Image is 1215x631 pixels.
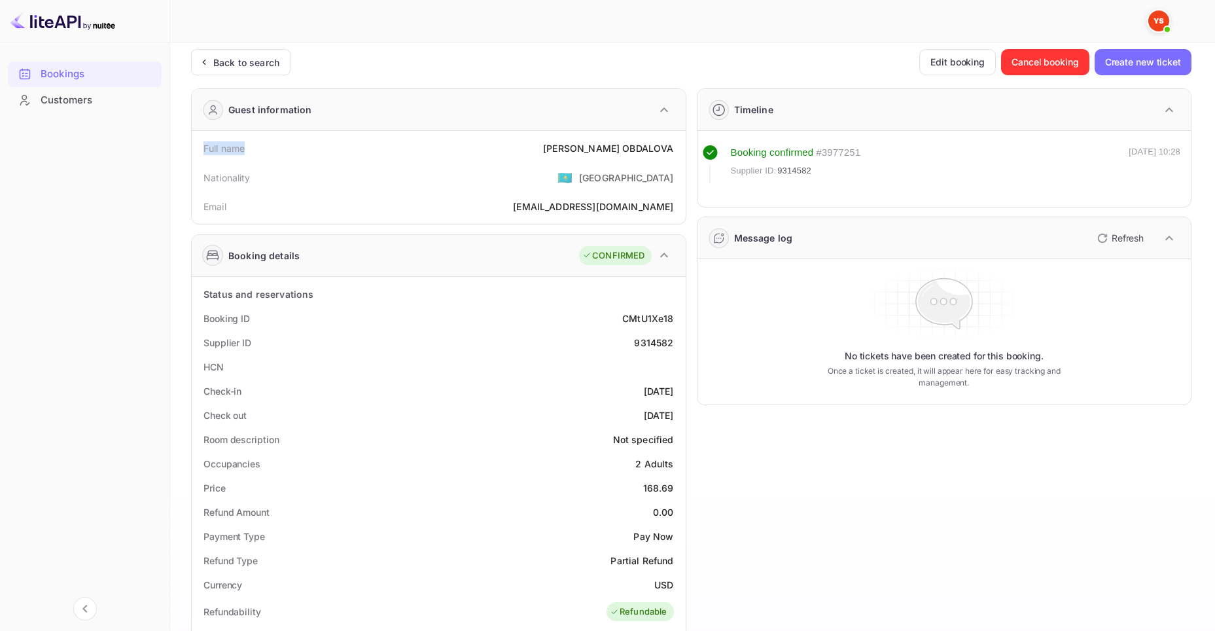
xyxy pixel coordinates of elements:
a: Customers [8,88,162,112]
div: HCN [203,360,224,374]
div: Check-in [203,384,241,398]
div: Refundable [610,605,667,619]
div: Payment Type [203,530,265,543]
div: # 3977251 [816,145,860,160]
div: Currency [203,578,242,592]
div: Message log [734,231,793,245]
div: Back to search [213,56,279,69]
button: Edit booking [919,49,996,75]
div: Pay Now [633,530,673,543]
div: [DATE] [644,384,674,398]
p: Refresh [1112,231,1144,245]
a: Bookings [8,62,162,86]
div: Check out [203,408,247,422]
div: Bookings [8,62,162,87]
div: Customers [41,93,155,108]
div: Customers [8,88,162,113]
div: Status and reservations [203,287,313,301]
div: Room description [203,433,279,446]
div: Booking details [228,249,300,262]
button: Cancel booking [1001,49,1089,75]
span: Supplier ID: [731,164,777,177]
span: United States [557,166,572,189]
div: USD [654,578,673,592]
div: Email [203,200,226,213]
div: Timeline [734,103,773,117]
div: Refundability [203,605,261,619]
div: Partial Refund [610,554,673,568]
div: Refund Type [203,554,258,568]
div: Guest information [228,103,312,117]
div: Bookings [41,67,155,82]
div: [DATE] 10:28 [1129,145,1180,183]
div: [PERSON_NAME] OBDALOVA [543,141,673,155]
div: Booking confirmed [731,145,814,160]
div: [GEOGRAPHIC_DATA] [579,171,674,185]
div: Booking ID [203,312,250,325]
div: 0.00 [653,505,674,519]
button: Refresh [1089,228,1149,249]
div: Occupancies [203,457,260,471]
button: Create new ticket [1095,49,1191,75]
div: 2 Adults [635,457,673,471]
div: CONFIRMED [582,249,644,262]
img: LiteAPI logo [10,10,115,31]
p: No tickets have been created for this booking. [845,350,1044,363]
button: Collapse navigation [73,597,97,621]
div: Nationality [203,171,251,185]
div: Price [203,481,226,495]
div: Supplier ID [203,336,251,350]
div: CMtU1Xe18 [622,312,673,325]
div: Not specified [613,433,674,446]
div: Full name [203,141,245,155]
p: Once a ticket is created, it will appear here for easy tracking and management. [811,365,1077,389]
div: 168.69 [643,481,674,495]
div: Refund Amount [203,505,270,519]
div: [EMAIL_ADDRESS][DOMAIN_NAME] [513,200,673,213]
div: [DATE] [644,408,674,422]
img: Yandex Support [1148,10,1169,31]
div: 9314582 [634,336,673,350]
span: 9314582 [777,164,811,177]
